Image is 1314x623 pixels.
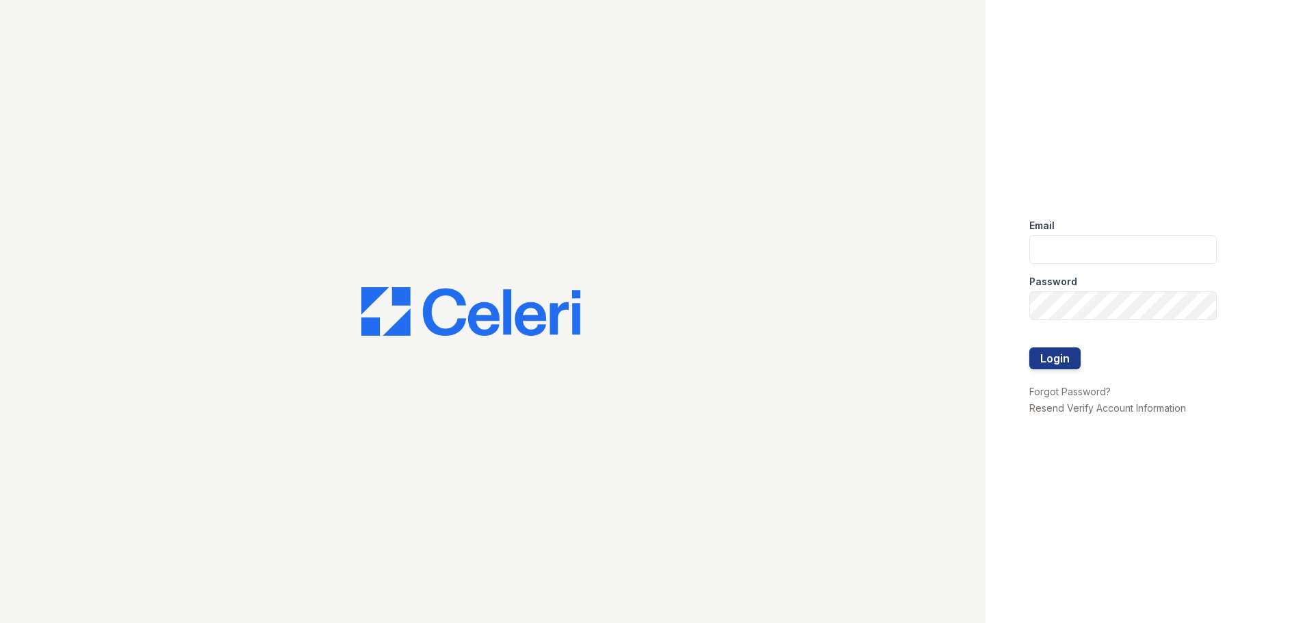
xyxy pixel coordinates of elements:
[1029,347,1081,369] button: Login
[1029,275,1077,289] label: Password
[1029,386,1111,397] a: Forgot Password?
[1029,402,1186,414] a: Resend Verify Account Information
[361,287,580,336] img: CE_Logo_Blue-a8612792a0a2168367f1c8372b55b34899dd931a85d93a1a3d3e32e68fde9ad4.png
[1029,219,1055,233] label: Email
